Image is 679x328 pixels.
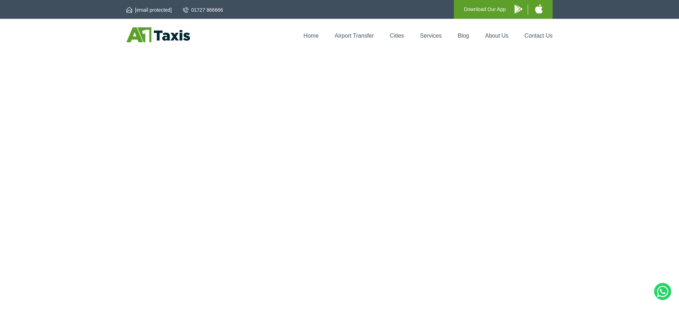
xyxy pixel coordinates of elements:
a: [email protected] [126,6,172,13]
img: A1 Taxis Android App [515,5,522,13]
a: Home [304,33,319,39]
a: Blog [458,33,469,39]
a: Cities [390,33,404,39]
span: [email protected] [135,7,172,13]
p: Download Our App [464,5,506,14]
a: Contact Us [525,33,553,39]
a: About Us [485,33,509,39]
img: A1 Taxis St Albans LTD [126,27,190,42]
img: A1 Taxis iPhone App [535,4,543,13]
a: 01727 866666 [183,6,223,13]
a: Services [420,33,442,39]
a: Airport Transfer [335,33,374,39]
